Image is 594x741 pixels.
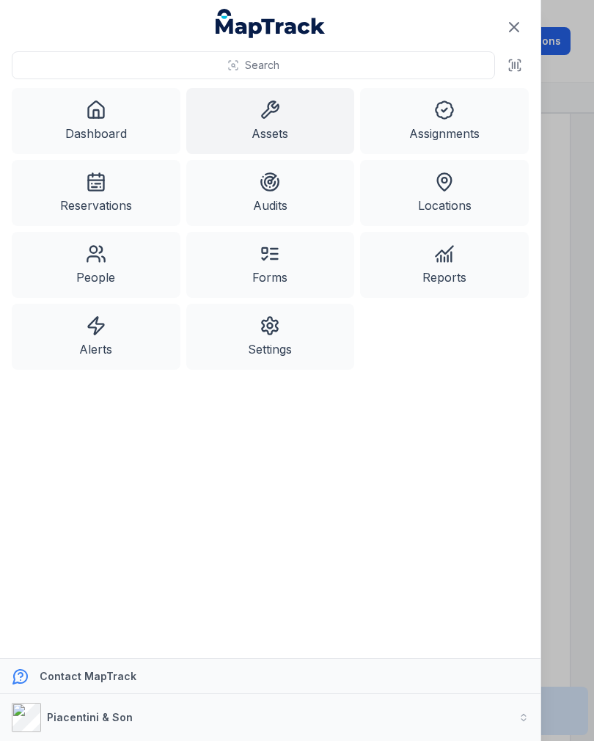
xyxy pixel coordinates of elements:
[12,232,180,298] a: People
[360,160,529,226] a: Locations
[12,88,180,154] a: Dashboard
[360,88,529,154] a: Assignments
[12,304,180,370] a: Alerts
[360,232,529,298] a: Reports
[186,304,355,370] a: Settings
[40,670,136,682] strong: Contact MapTrack
[186,160,355,226] a: Audits
[12,51,495,79] button: Search
[186,88,355,154] a: Assets
[12,160,180,226] a: Reservations
[186,232,355,298] a: Forms
[47,711,133,723] strong: Piacentini & Son
[216,9,326,38] a: MapTrack
[245,58,279,73] span: Search
[499,12,529,43] button: Close navigation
